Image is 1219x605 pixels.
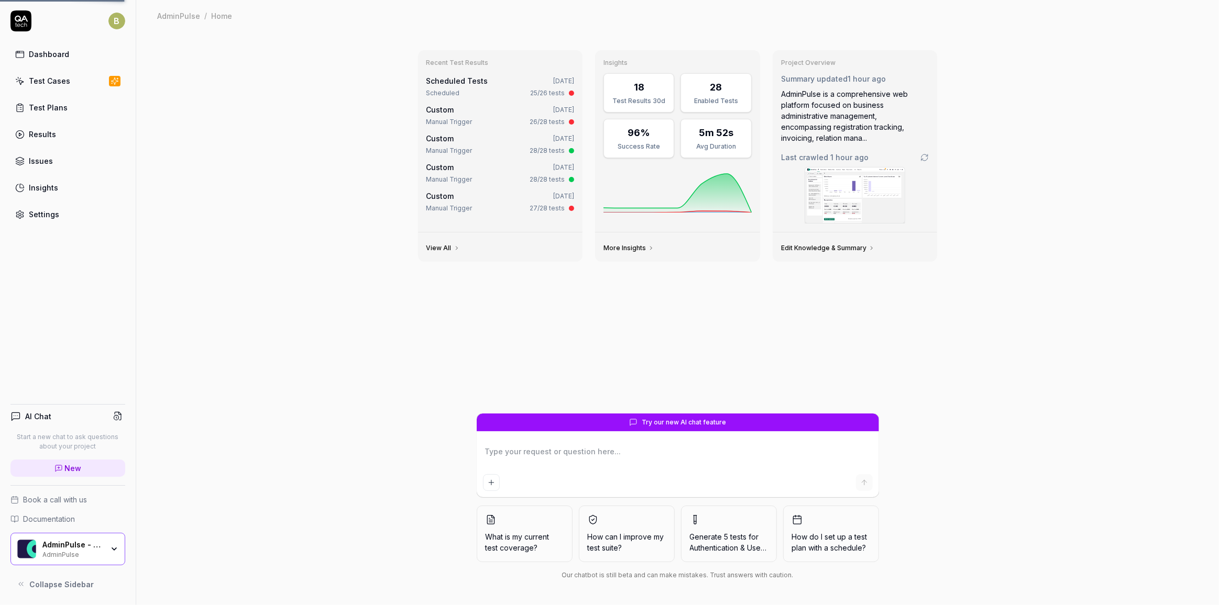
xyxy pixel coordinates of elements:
[783,506,879,562] button: How do I set up a test plan with a schedule?
[603,244,654,252] a: More Insights
[108,13,125,29] span: B
[10,494,125,505] a: Book a call with us
[25,411,51,422] h4: AI Chat
[10,44,125,64] a: Dashboard
[781,59,929,67] h3: Project Overview
[10,533,125,565] button: AdminPulse - 0475.384.429 LogoAdminPulse - 0475.384.429AdminPulse
[710,80,722,94] div: 28
[426,244,460,252] a: View All
[690,543,785,552] span: Authentication & User Onbo
[157,10,200,21] div: AdminPulse
[530,117,565,127] div: 26/28 tests
[426,105,454,114] span: Custom
[42,550,103,558] div: AdminPulse
[603,59,752,67] h3: Insights
[426,117,473,127] div: Manual Trigger
[29,102,68,113] div: Test Plans
[424,73,577,100] a: Scheduled Tests[DATE]Scheduled25/26 tests
[204,10,207,21] div: /
[426,204,473,213] div: Manual Trigger
[426,134,454,143] span: Custom
[10,151,125,171] a: Issues
[781,244,875,252] a: Edit Knowledge & Summary
[29,49,69,60] div: Dashboard
[690,531,768,553] span: Generate 5 tests for
[483,474,500,491] button: Add attachment
[781,152,869,163] span: Last crawled
[781,88,929,143] div: AdminPulse is a comprehensive web platform focused on business administrative management, encompa...
[10,574,125,595] button: Collapse Sidebar
[424,160,577,186] a: Custom[DATE]Manual Trigger28/28 tests
[830,153,869,162] time: 1 hour ago
[781,74,848,83] span: Summary updated
[610,96,667,106] div: Test Results 30d
[29,182,58,193] div: Insights
[17,540,36,558] img: AdminPulse - 0475.384.429 Logo
[477,506,573,562] button: What is my current test coverage?
[426,175,473,184] div: Manual Trigger
[553,163,574,171] time: [DATE]
[530,88,565,98] div: 25/26 tests
[530,146,565,155] div: 28/28 tests
[29,129,56,140] div: Results
[687,142,744,151] div: Avg Duration
[23,494,87,505] span: Book a call with us
[211,10,232,21] div: Home
[65,463,82,474] span: New
[426,76,488,85] a: Scheduled Tests
[29,75,70,86] div: Test Cases
[23,513,75,524] span: Documentation
[29,209,59,220] div: Settings
[426,59,575,67] h3: Recent Test Results
[426,192,454,200] span: Custom
[108,10,125,31] button: B
[426,163,454,172] span: Custom
[553,106,574,114] time: [DATE]
[610,142,667,151] div: Success Rate
[687,96,744,106] div: Enabled Tests
[10,432,125,451] p: Start a new chat to ask questions about your project
[29,579,94,590] span: Collapse Sidebar
[10,513,125,524] a: Documentation
[920,153,929,162] a: Go to crawling settings
[477,570,879,580] div: Our chatbot is still beta and can make mistakes. Trust answers with caution.
[792,531,870,553] span: How do I set up a test plan with a schedule?
[553,192,574,200] time: [DATE]
[681,506,777,562] button: Generate 5 tests forAuthentication & User Onbo
[424,188,577,215] a: Custom[DATE]Manual Trigger27/28 tests
[29,155,53,166] div: Issues
[699,126,733,140] div: 5m 52s
[553,77,574,85] time: [DATE]
[588,531,666,553] span: How can I improve my test suite?
[628,126,650,140] div: 96%
[426,146,473,155] div: Manual Trigger
[424,102,577,129] a: Custom[DATE]Manual Trigger26/28 tests
[424,131,577,158] a: Custom[DATE]Manual Trigger28/28 tests
[579,506,675,562] button: How can I improve my test suite?
[10,204,125,225] a: Settings
[10,124,125,144] a: Results
[42,540,103,550] div: AdminPulse - 0475.384.429
[848,74,886,83] time: 1 hour ago
[642,418,726,427] span: Try our new AI chat feature
[634,80,644,94] div: 18
[10,460,125,477] a: New
[10,71,125,91] a: Test Cases
[805,167,905,223] img: Screenshot
[426,88,460,98] div: Scheduled
[10,97,125,118] a: Test Plans
[530,175,565,184] div: 28/28 tests
[553,135,574,142] time: [DATE]
[10,177,125,198] a: Insights
[486,531,564,553] span: What is my current test coverage?
[530,204,565,213] div: 27/28 tests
